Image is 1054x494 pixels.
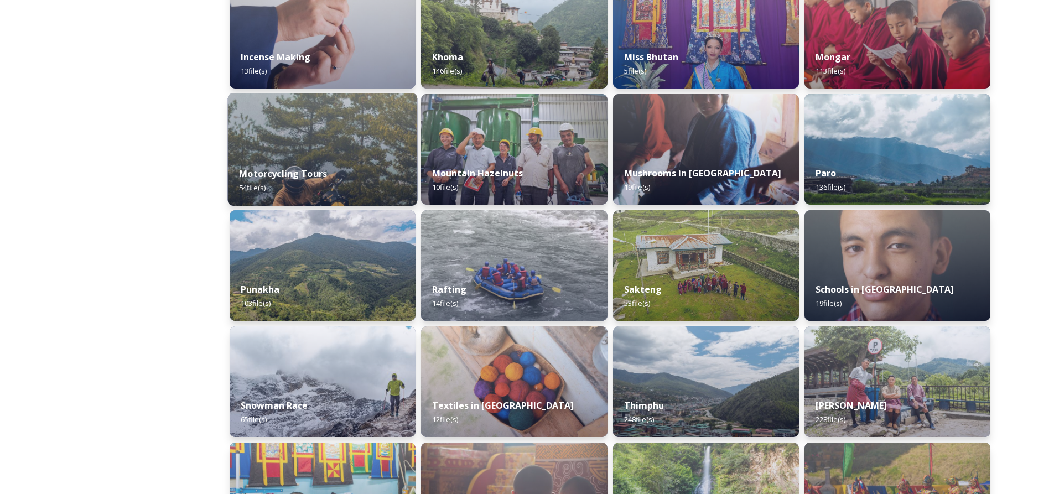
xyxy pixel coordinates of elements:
[432,51,463,63] strong: Khoma
[624,414,654,424] span: 248 file(s)
[241,66,267,76] span: 13 file(s)
[241,51,310,63] strong: Incense Making
[613,94,799,205] img: _SCH7798.jpg
[804,326,990,437] img: Trashi%2520Yangtse%2520090723%2520by%2520Amp%2520Sripimanwat-187.jpg
[624,298,650,308] span: 53 file(s)
[241,298,271,308] span: 103 file(s)
[228,93,418,206] img: By%2520Leewang%2520Tobgay%252C%2520President%252C%2520The%2520Badgers%2520Motorcycle%2520Club%252...
[432,414,458,424] span: 12 file(s)
[613,210,799,321] img: Sakteng%2520070723%2520by%2520Nantawat-5.jpg
[432,399,574,412] strong: Textiles in [GEOGRAPHIC_DATA]
[432,167,523,179] strong: Mountain Hazelnuts
[239,183,266,193] span: 54 file(s)
[241,283,279,295] strong: Punakha
[230,210,416,321] img: 2022-10-01%252012.59.42.jpg
[624,182,650,192] span: 19 file(s)
[432,182,458,192] span: 10 file(s)
[613,326,799,437] img: Thimphu%2520190723%2520by%2520Amp%2520Sripimanwat-43.jpg
[816,298,842,308] span: 19 file(s)
[432,298,458,308] span: 14 file(s)
[624,66,646,76] span: 5 file(s)
[421,326,607,437] img: _SCH9806.jpg
[241,414,267,424] span: 65 file(s)
[421,210,607,321] img: f73f969a-3aba-4d6d-a863-38e7472ec6b1.JPG
[816,182,845,192] span: 136 file(s)
[241,399,308,412] strong: Snowman Race
[816,399,887,412] strong: [PERSON_NAME]
[432,283,466,295] strong: Rafting
[624,399,664,412] strong: Thimphu
[804,210,990,321] img: _SCH2151_FINAL_RGB.jpg
[816,283,954,295] strong: Schools in [GEOGRAPHIC_DATA]
[421,94,607,205] img: WattBryan-20170720-0740-P50.jpg
[624,51,678,63] strong: Miss Bhutan
[239,168,327,180] strong: Motorcycling Tours
[816,167,836,179] strong: Paro
[624,167,781,179] strong: Mushrooms in [GEOGRAPHIC_DATA]
[816,414,845,424] span: 228 file(s)
[804,94,990,205] img: Paro%2520050723%2520by%2520Amp%2520Sripimanwat-20.jpg
[816,66,845,76] span: 113 file(s)
[230,326,416,437] img: Snowman%2520Race41.jpg
[432,66,462,76] span: 146 file(s)
[624,283,662,295] strong: Sakteng
[816,51,850,63] strong: Mongar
